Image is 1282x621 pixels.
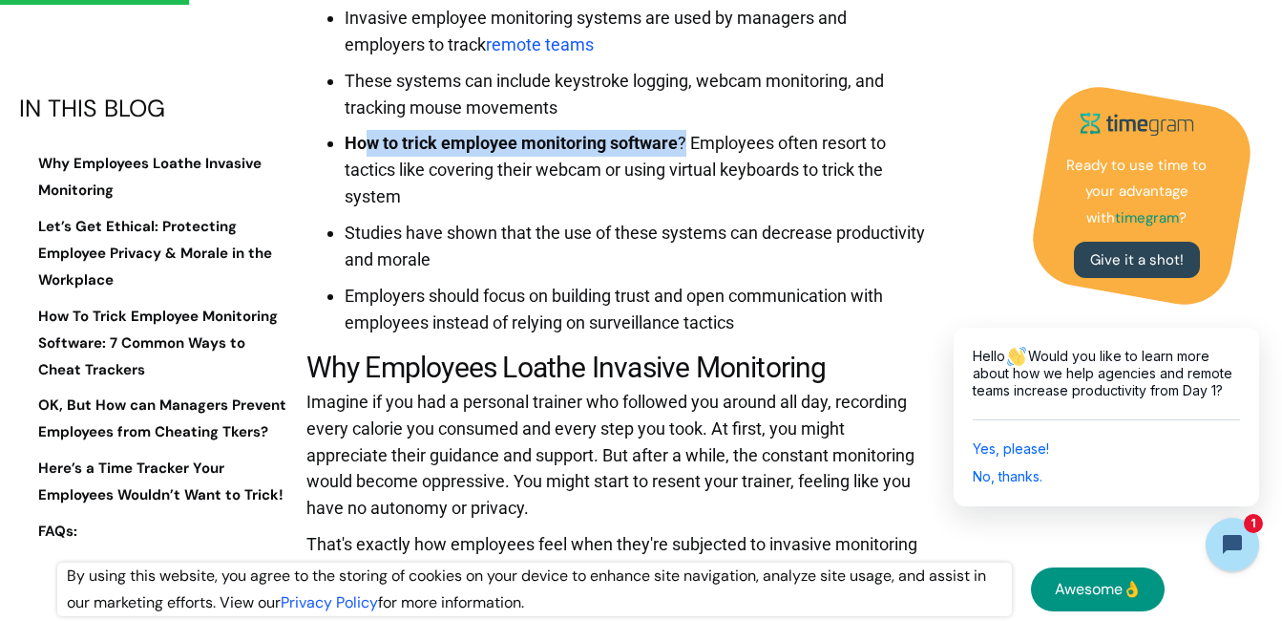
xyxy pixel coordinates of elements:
[19,151,291,204] a: Why Employees Loathe Invasive Monitoring
[1074,242,1200,278] a: Give it a shot!
[1115,208,1179,227] strong: timegram
[19,393,291,446] a: OK, But How can Managers Prevent Employees from Cheating Tkers?
[19,519,291,546] a: FAQs:
[1070,105,1204,142] img: timegram logo
[19,214,291,294] a: Let’s Get Ethical: Protecting Employee Privacy & Morale in the Workplace
[345,5,929,58] li: Invasive employee monitoring systems are used by managers and employers to track
[306,346,929,389] h2: Why Employees Loathe Invasive Monitoring
[57,563,1012,616] div: By using this website, you agree to the storing of cookies on your device to enhance site navigat...
[486,34,594,54] a: remote teams
[19,303,291,383] a: How To Trick Employee Monitoring Software: 7 Common Ways to Cheat Trackers
[306,531,929,621] p: That's exactly how employees feel when they're subjected to invasive monitoring systems. Even if ...
[1061,152,1213,232] p: Ready to use time to your advantage with ?
[19,96,291,122] div: IN THIS BLOG
[345,283,929,336] li: Employers should focus on building trust and open communication with employees instead of relying...
[19,456,291,509] a: Here’s a Time Tracker Your Employees Wouldn’t Want to Trick!
[1031,567,1165,611] a: Awesome👌
[345,133,678,153] strong: How to trick employee monitoring software
[306,389,929,532] p: Imagine if you had a personal trainer who followed you around all day, recording every calorie yo...
[281,592,378,612] a: Privacy Policy
[345,68,929,121] li: These systems can include keystroke logging, webcam monitoring, and tracking mouse movements
[345,130,929,210] li: ? Employees often resort to tactics like covering their webcam or using virtual keyboards to tric...
[345,220,929,273] li: Studies have shown that the use of these systems can decrease productivity and morale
